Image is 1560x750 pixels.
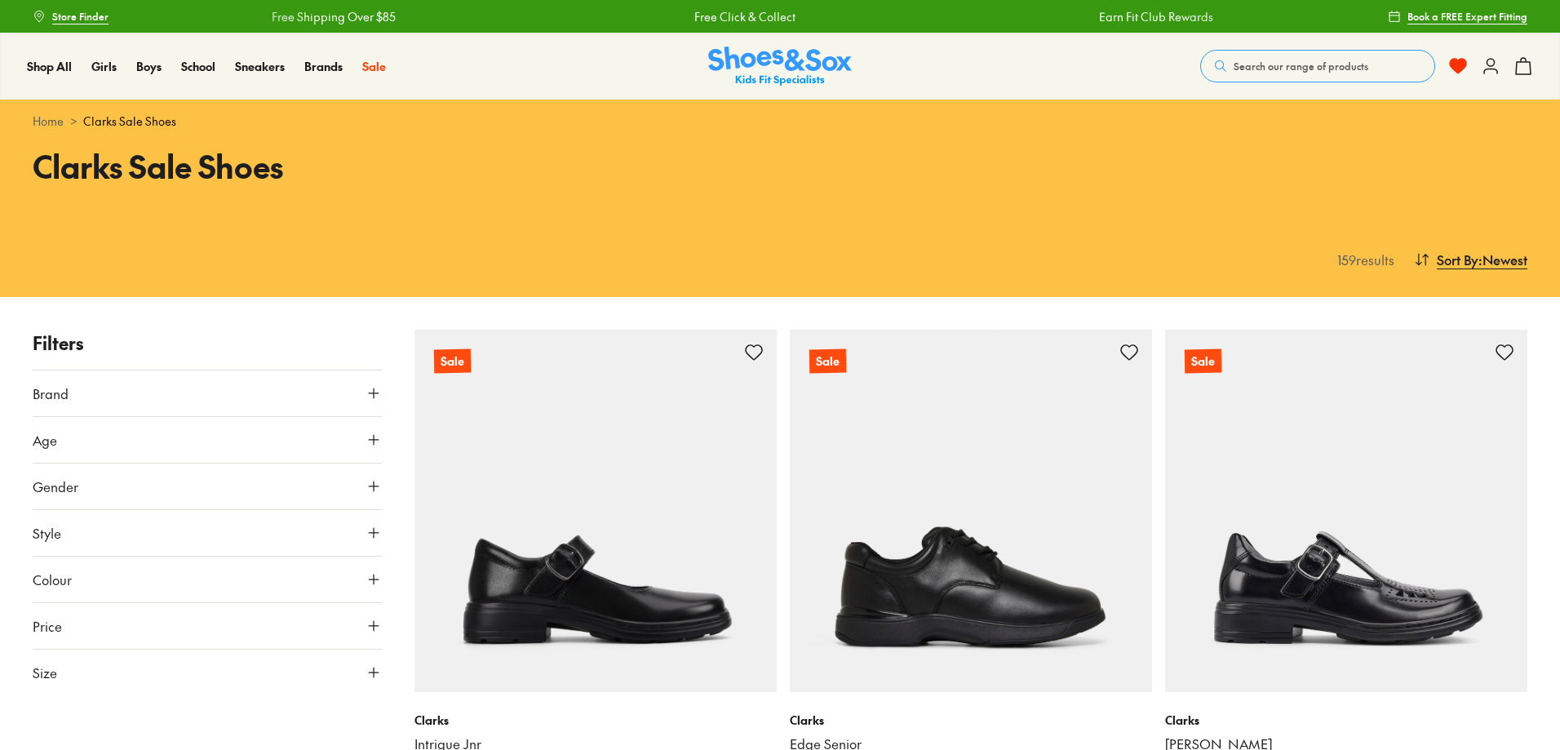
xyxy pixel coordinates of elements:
[33,570,72,589] span: Colour
[91,58,117,75] a: Girls
[33,650,382,695] button: Size
[1234,59,1368,73] span: Search our range of products
[1478,250,1527,269] span: : Newest
[27,58,72,75] a: Shop All
[33,113,64,130] a: Home
[708,47,852,87] img: SNS_Logo_Responsive.svg
[414,330,777,692] a: Sale
[708,47,852,87] a: Shoes & Sox
[33,663,57,682] span: Size
[136,58,162,75] a: Boys
[362,58,386,74] span: Sale
[1331,250,1394,269] p: 159 results
[235,58,285,75] a: Sneakers
[1165,712,1527,729] p: Clarks
[362,58,386,75] a: Sale
[33,510,382,556] button: Style
[1388,2,1527,31] a: Book a FREE Expert Fitting
[683,8,784,25] a: Free Click & Collect
[434,349,471,374] p: Sale
[33,384,69,403] span: Brand
[1437,250,1478,269] span: Sort By
[33,2,109,31] a: Store Finder
[181,58,215,75] a: School
[1200,50,1435,82] button: Search our range of products
[136,58,162,74] span: Boys
[260,8,384,25] a: Free Shipping Over $85
[1407,9,1527,24] span: Book a FREE Expert Fitting
[33,477,78,496] span: Gender
[33,143,760,189] h1: Clarks Sale Shoes
[33,603,382,649] button: Price
[304,58,343,75] a: Brands
[33,371,382,416] button: Brand
[91,58,117,74] span: Girls
[790,330,1152,692] a: Sale
[181,58,215,74] span: School
[52,9,109,24] span: Store Finder
[235,58,285,74] span: Sneakers
[33,417,382,463] button: Age
[33,464,382,509] button: Gender
[33,113,1527,130] div: >
[1185,349,1221,374] p: Sale
[790,712,1152,729] p: Clarks
[414,712,777,729] p: Clarks
[83,113,176,130] span: Clarks Sale Shoes
[33,557,382,602] button: Colour
[1088,8,1202,25] a: Earn Fit Club Rewards
[33,616,62,636] span: Price
[1414,242,1527,277] button: Sort By:Newest
[304,58,343,74] span: Brands
[33,430,57,450] span: Age
[809,349,846,374] p: Sale
[33,523,61,543] span: Style
[33,330,382,357] p: Filters
[27,58,72,74] span: Shop All
[1165,330,1527,692] a: Sale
